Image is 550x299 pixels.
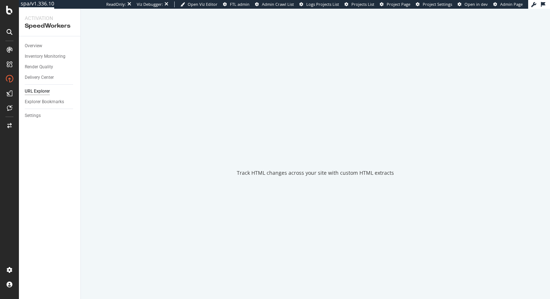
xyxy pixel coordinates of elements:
[106,1,126,7] div: ReadOnly:
[180,1,218,7] a: Open Viz Editor
[416,1,452,7] a: Project Settings
[25,112,41,120] div: Settings
[25,88,75,95] a: URL Explorer
[137,1,163,7] div: Viz Debugger:
[230,1,250,7] span: FTL admin
[25,53,75,60] a: Inventory Monitoring
[25,53,65,60] div: Inventory Monitoring
[423,1,452,7] span: Project Settings
[25,98,75,106] a: Explorer Bookmarks
[25,112,75,120] a: Settings
[237,169,394,177] div: Track HTML changes across your site with custom HTML extracts
[25,63,75,71] a: Render Quality
[500,1,523,7] span: Admin Page
[25,63,53,71] div: Render Quality
[25,74,54,81] div: Delivery Center
[387,1,410,7] span: Project Page
[25,42,42,50] div: Overview
[299,1,339,7] a: Logs Projects List
[25,42,75,50] a: Overview
[465,1,488,7] span: Open in dev
[25,15,75,22] div: Activation
[351,1,374,7] span: Projects List
[458,1,488,7] a: Open in dev
[255,1,294,7] a: Admin Crawl List
[262,1,294,7] span: Admin Crawl List
[344,1,374,7] a: Projects List
[25,74,75,81] a: Delivery Center
[493,1,523,7] a: Admin Page
[289,132,342,158] div: animation
[380,1,410,7] a: Project Page
[25,22,75,30] div: SpeedWorkers
[223,1,250,7] a: FTL admin
[25,88,50,95] div: URL Explorer
[188,1,218,7] span: Open Viz Editor
[306,1,339,7] span: Logs Projects List
[25,98,64,106] div: Explorer Bookmarks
